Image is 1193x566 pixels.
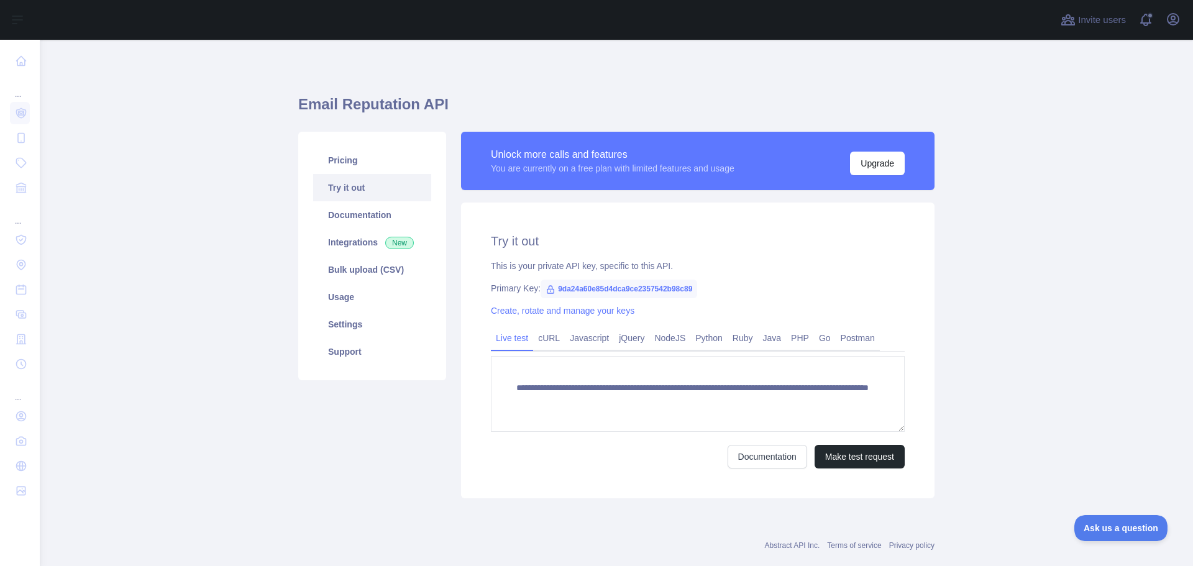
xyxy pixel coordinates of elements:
[313,229,431,256] a: Integrations New
[565,328,614,348] a: Javascript
[1078,13,1126,27] span: Invite users
[298,94,935,124] h1: Email Reputation API
[491,328,533,348] a: Live test
[313,174,431,201] a: Try it out
[313,283,431,311] a: Usage
[814,328,836,348] a: Go
[758,328,787,348] a: Java
[313,201,431,229] a: Documentation
[649,328,690,348] a: NodeJS
[313,338,431,365] a: Support
[313,147,431,174] a: Pricing
[491,260,905,272] div: This is your private API key, specific to this API.
[786,328,814,348] a: PHP
[836,328,880,348] a: Postman
[728,328,758,348] a: Ruby
[541,280,697,298] span: 9da24a60e85d4dca9ce2357542b98c89
[10,201,30,226] div: ...
[385,237,414,249] span: New
[10,378,30,403] div: ...
[1058,10,1128,30] button: Invite users
[533,328,565,348] a: cURL
[765,541,820,550] a: Abstract API Inc.
[313,311,431,338] a: Settings
[690,328,728,348] a: Python
[491,232,905,250] h2: Try it out
[728,445,807,468] a: Documentation
[614,328,649,348] a: jQuery
[850,152,905,175] button: Upgrade
[889,541,935,550] a: Privacy policy
[491,147,734,162] div: Unlock more calls and features
[1074,515,1168,541] iframe: Toggle Customer Support
[827,541,881,550] a: Terms of service
[491,306,634,316] a: Create, rotate and manage your keys
[313,256,431,283] a: Bulk upload (CSV)
[815,445,905,468] button: Make test request
[491,162,734,175] div: You are currently on a free plan with limited features and usage
[491,282,905,294] div: Primary Key:
[10,75,30,99] div: ...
